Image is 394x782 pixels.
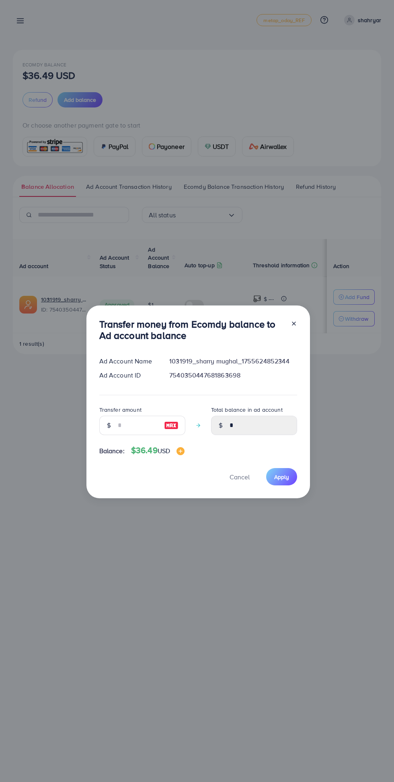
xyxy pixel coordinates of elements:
span: Apply [274,473,289,481]
div: 1031919_sharry mughal_1755624852344 [163,357,303,366]
span: USD [158,446,170,455]
div: Ad Account Name [93,357,163,366]
div: 7540350447681863698 [163,371,303,380]
span: Balance: [99,446,125,456]
button: Cancel [220,468,260,485]
img: image [164,421,179,430]
img: image [176,447,185,455]
h4: $36.49 [131,446,185,456]
label: Total balance in ad account [211,406,283,414]
h3: Transfer money from Ecomdy balance to Ad account balance [99,318,284,342]
button: Apply [266,468,297,485]
div: Ad Account ID [93,371,163,380]
span: Cancel [230,473,250,481]
label: Transfer amount [99,406,142,414]
iframe: Chat [360,746,388,776]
